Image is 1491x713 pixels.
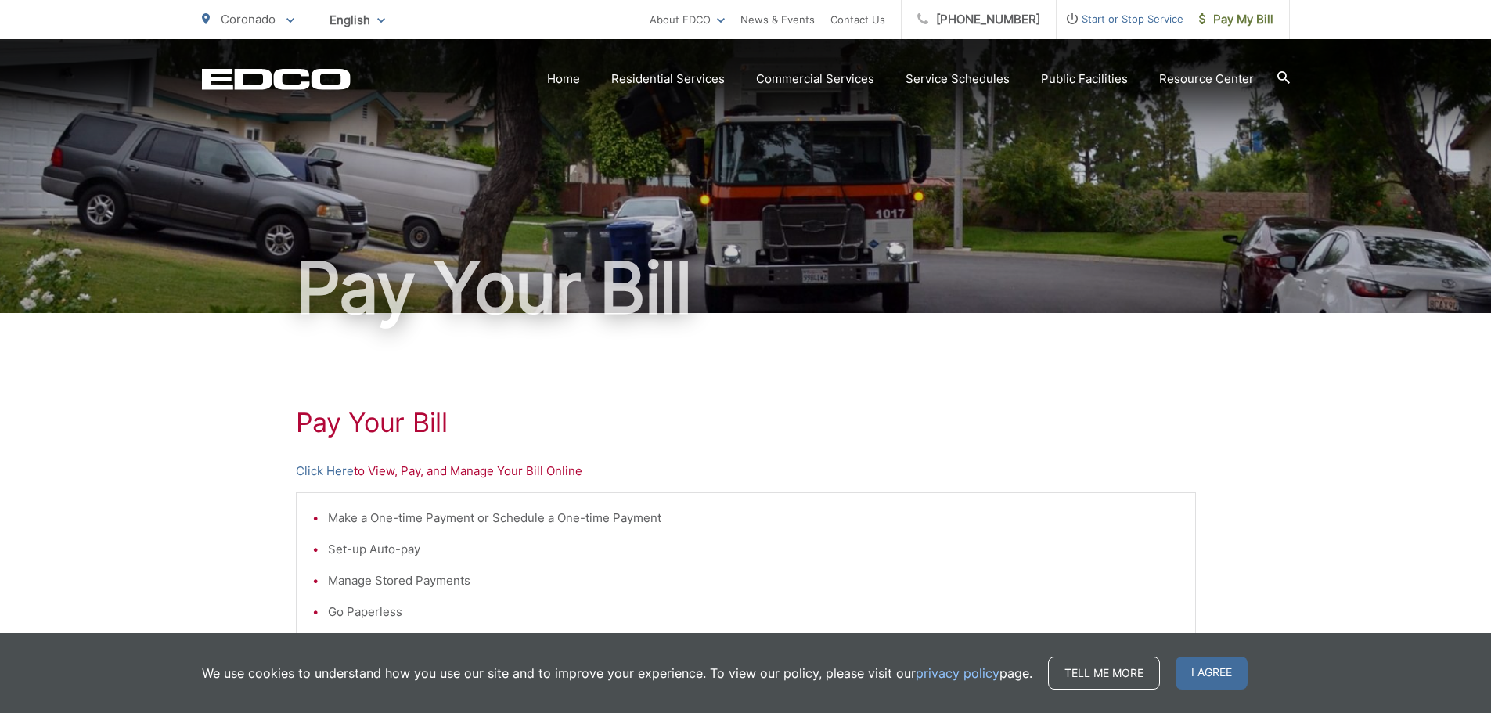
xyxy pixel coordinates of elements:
[328,571,1179,590] li: Manage Stored Payments
[906,70,1010,88] a: Service Schedules
[328,603,1179,621] li: Go Paperless
[611,70,725,88] a: Residential Services
[756,70,874,88] a: Commercial Services
[740,10,815,29] a: News & Events
[328,509,1179,528] li: Make a One-time Payment or Schedule a One-time Payment
[296,462,1196,481] p: to View, Pay, and Manage Your Bill Online
[547,70,580,88] a: Home
[1199,10,1273,29] span: Pay My Bill
[1041,70,1128,88] a: Public Facilities
[830,10,885,29] a: Contact Us
[318,6,397,34] span: English
[202,664,1032,682] p: We use cookies to understand how you use our site and to improve your experience. To view our pol...
[1048,657,1160,690] a: Tell me more
[296,462,354,481] a: Click Here
[650,10,725,29] a: About EDCO
[916,664,999,682] a: privacy policy
[1176,657,1248,690] span: I agree
[1159,70,1254,88] a: Resource Center
[296,407,1196,438] h1: Pay Your Bill
[202,68,351,90] a: EDCD logo. Return to the homepage.
[328,540,1179,559] li: Set-up Auto-pay
[202,249,1290,327] h1: Pay Your Bill
[221,12,276,27] span: Coronado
